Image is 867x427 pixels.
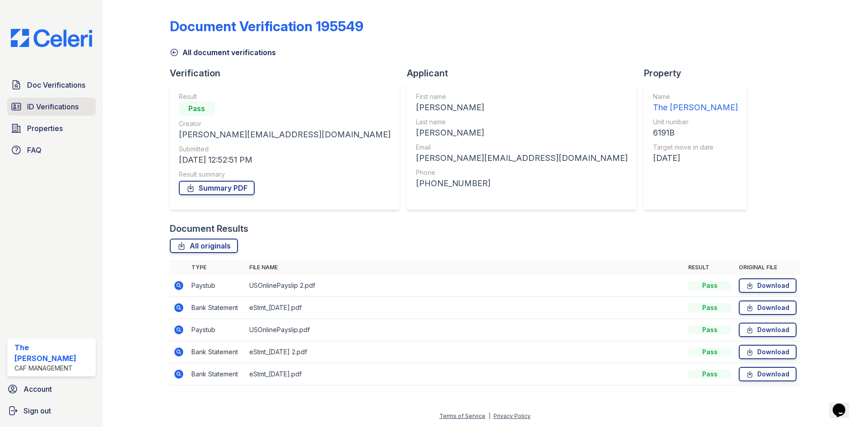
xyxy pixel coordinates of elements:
[23,405,51,416] span: Sign out
[644,67,754,80] div: Property
[188,297,246,319] td: Bank Statement
[653,127,738,139] div: 6191B
[179,92,391,101] div: Result
[653,143,738,152] div: Target move in date
[246,363,685,385] td: eStmt_[DATE].pdf
[416,152,628,164] div: [PERSON_NAME][EMAIL_ADDRESS][DOMAIN_NAME]
[407,67,644,80] div: Applicant
[685,260,735,275] th: Result
[14,342,92,364] div: The [PERSON_NAME]
[735,260,800,275] th: Original file
[179,119,391,128] div: Creator
[653,92,738,114] a: Name The [PERSON_NAME]
[494,413,531,419] a: Privacy Policy
[246,319,685,341] td: USOnlinePayslip.pdf
[439,413,485,419] a: Terms of Service
[188,260,246,275] th: Type
[179,181,255,195] a: Summary PDF
[170,47,276,58] a: All document verifications
[179,154,391,166] div: [DATE] 12:52:51 PM
[829,391,858,418] iframe: chat widget
[653,92,738,101] div: Name
[246,297,685,319] td: eStmt_[DATE].pdf
[179,128,391,141] div: [PERSON_NAME][EMAIL_ADDRESS][DOMAIN_NAME]
[416,168,628,177] div: Phone
[416,127,628,139] div: [PERSON_NAME]
[4,402,99,420] a: Sign out
[188,363,246,385] td: Bank Statement
[688,325,732,334] div: Pass
[170,222,248,235] div: Document Results
[7,98,96,116] a: ID Verifications
[170,67,407,80] div: Verification
[23,384,52,394] span: Account
[653,117,738,127] div: Unit number
[7,141,96,159] a: FAQ
[4,29,99,47] img: CE_Logo_Blue-a8612792a0a2168367f1c8372b55b34899dd931a85d93a1a3d3e32e68fde9ad4.png
[739,300,797,315] a: Download
[739,278,797,293] a: Download
[179,145,391,154] div: Submitted
[739,323,797,337] a: Download
[688,347,732,357] div: Pass
[416,117,628,127] div: Last name
[246,275,685,297] td: USOnlinePayslip 2.pdf
[739,345,797,359] a: Download
[653,152,738,164] div: [DATE]
[688,281,732,290] div: Pass
[188,319,246,341] td: Paystub
[14,364,92,373] div: CAF Management
[416,177,628,190] div: [PHONE_NUMBER]
[246,260,685,275] th: File name
[653,101,738,114] div: The [PERSON_NAME]
[4,380,99,398] a: Account
[27,145,42,155] span: FAQ
[188,341,246,363] td: Bank Statement
[416,92,628,101] div: First name
[27,80,85,90] span: Doc Verifications
[27,123,63,134] span: Properties
[489,413,490,419] div: |
[179,101,215,116] div: Pass
[739,367,797,381] a: Download
[170,18,364,34] div: Document Verification 195549
[179,170,391,179] div: Result summary
[7,119,96,137] a: Properties
[416,101,628,114] div: [PERSON_NAME]
[27,101,79,112] span: ID Verifications
[188,275,246,297] td: Paystub
[688,303,732,312] div: Pass
[170,239,238,253] a: All originals
[7,76,96,94] a: Doc Verifications
[688,370,732,379] div: Pass
[246,341,685,363] td: eStmt_[DATE] 2.pdf
[416,143,628,152] div: Email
